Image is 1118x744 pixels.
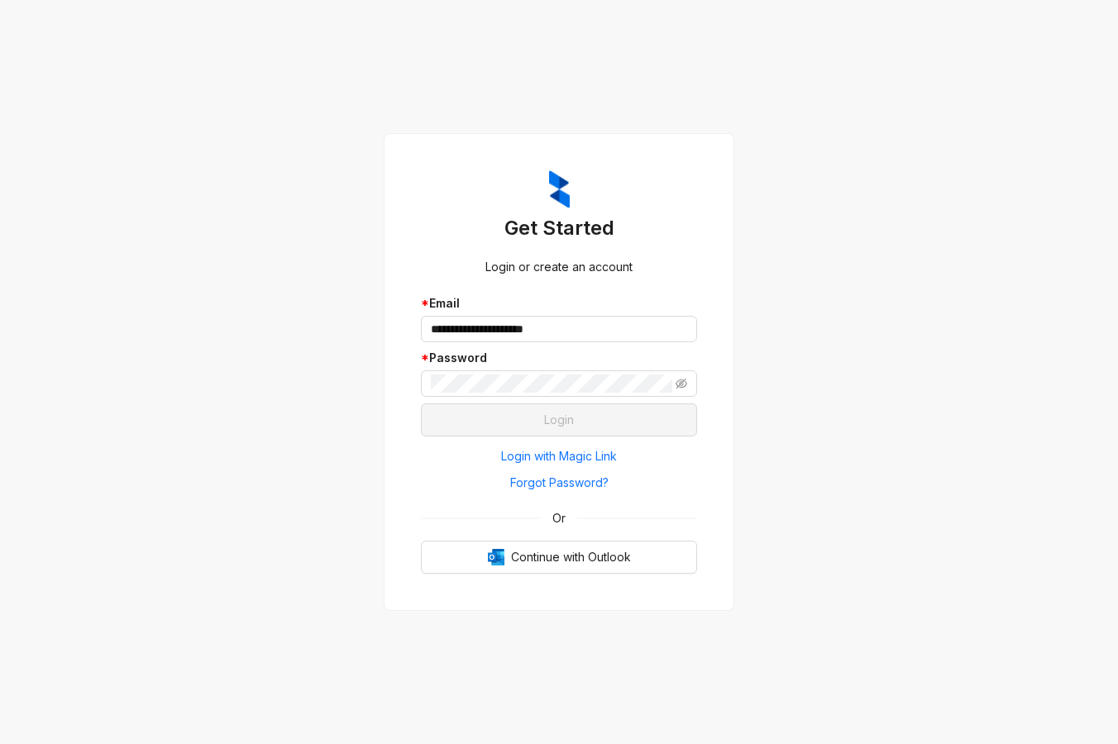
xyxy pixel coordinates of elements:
[676,378,687,389] span: eye-invisible
[511,548,631,566] span: Continue with Outlook
[421,443,697,470] button: Login with Magic Link
[488,549,504,565] img: Outlook
[549,170,570,208] img: ZumaIcon
[541,509,577,527] span: Or
[421,258,697,276] div: Login or create an account
[421,215,697,241] h3: Get Started
[421,541,697,574] button: OutlookContinue with Outlook
[501,447,617,465] span: Login with Magic Link
[421,470,697,496] button: Forgot Password?
[510,474,609,492] span: Forgot Password?
[421,349,697,367] div: Password
[421,294,697,312] div: Email
[421,403,697,436] button: Login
